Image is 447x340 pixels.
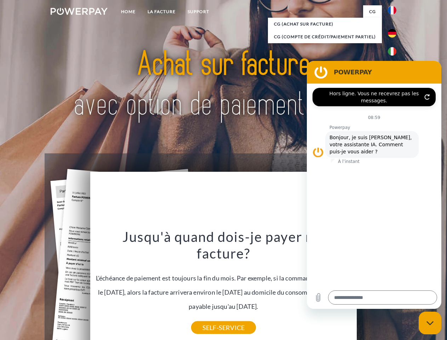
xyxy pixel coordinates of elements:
[115,5,142,18] a: Home
[94,228,353,262] h3: Jusqu'à quand dois-je payer ma facture?
[268,30,382,43] a: CG (Compte de crédit/paiement partiel)
[51,8,108,15] img: logo-powerpay-white.svg
[388,47,396,56] img: it
[388,6,396,15] img: fr
[191,321,256,334] a: SELF-SERVICE
[363,5,382,18] a: CG
[68,34,379,136] img: title-powerpay_fr.svg
[268,18,382,30] a: CG (achat sur facture)
[307,61,441,309] iframe: Fenêtre de messagerie
[142,5,182,18] a: LA FACTURE
[94,228,353,328] div: L'échéance de paiement est toujours la fin du mois. Par exemple, si la commande a été passée le [...
[182,5,215,18] a: Support
[388,29,396,38] img: de
[419,312,441,334] iframe: Bouton de lancement de la fenêtre de messagerie, conversation en cours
